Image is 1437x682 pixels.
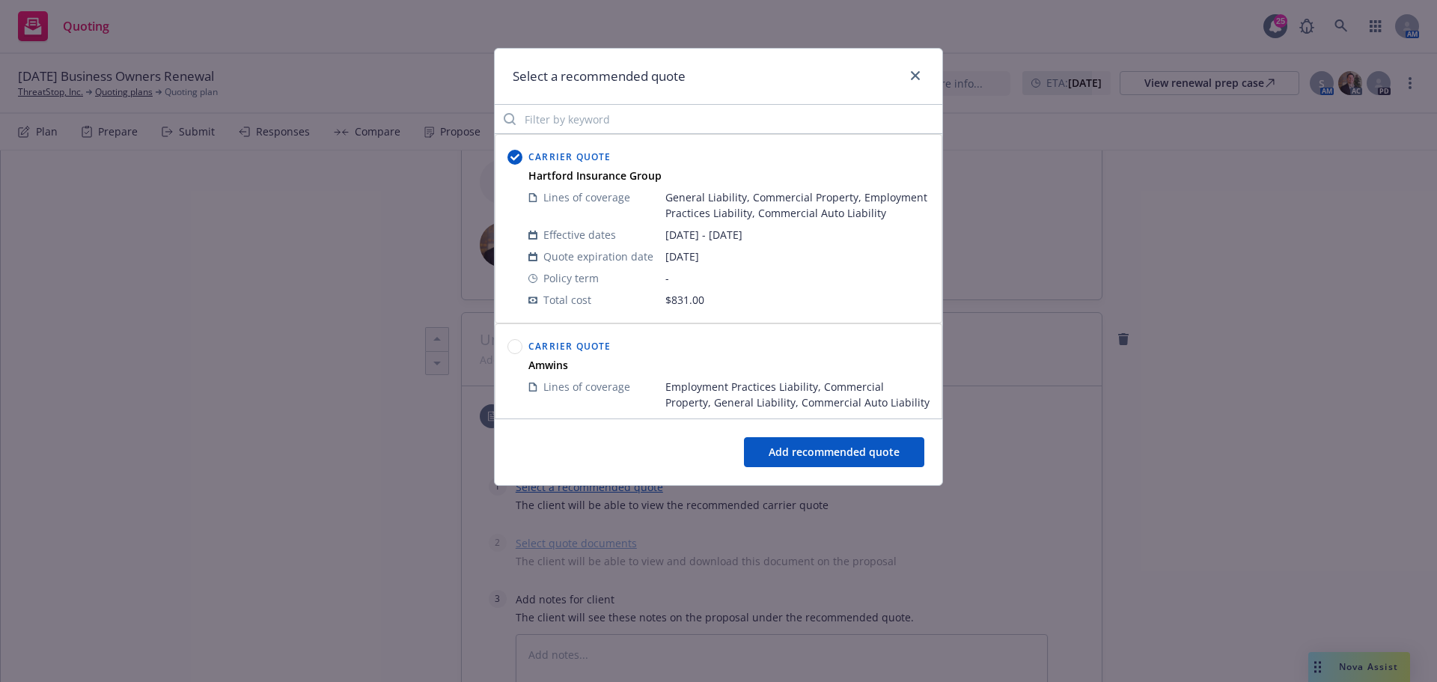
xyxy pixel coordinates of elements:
span: General Liability, Commercial Property, Employment Practices Liability, Commercial Auto Liability [665,189,930,221]
span: Effective dates [543,416,616,432]
span: Lines of coverage [543,189,630,205]
strong: Amwins [528,358,568,372]
span: Effective dates [543,227,616,243]
input: Filter by keyword [495,104,942,134]
span: Carrier Quote [528,340,611,353]
a: close [906,67,924,85]
span: $831.00 [665,293,704,307]
button: Add recommended quote [744,437,924,467]
span: Carrier Quote [528,150,611,163]
strong: Hartford Insurance Group [528,168,662,183]
span: [DATE] - [DATE] [665,416,930,432]
span: Quote expiration date [543,249,653,264]
span: - [665,270,930,286]
span: Policy term [543,270,599,286]
h1: Select a recommended quote [513,67,686,86]
span: Lines of coverage [543,379,630,395]
span: Total cost [543,292,591,308]
span: Employment Practices Liability, Commercial Property, General Liability, Commercial Auto Liability [665,379,930,410]
span: [DATE] - [DATE] [665,227,930,243]
span: [DATE] [665,249,930,264]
